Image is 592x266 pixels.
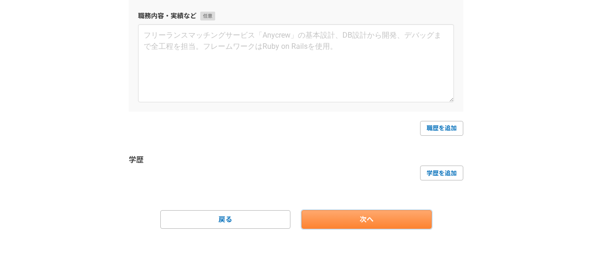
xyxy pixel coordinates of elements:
[129,154,463,166] h3: 学歴
[160,210,290,229] a: 戻る
[302,210,432,229] a: 次へ
[138,11,454,21] label: 職務内容・実績など
[420,121,463,136] a: 職歴を追加
[420,166,463,180] a: 学歴を追加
